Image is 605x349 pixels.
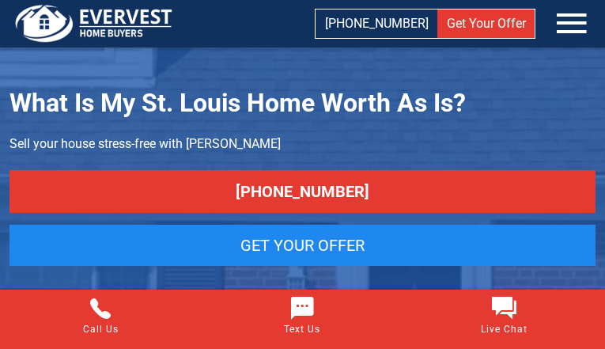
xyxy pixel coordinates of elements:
h1: What Is My St. Louis Home Worth As Is? [9,87,596,120]
span: [PHONE_NUMBER] [236,182,369,201]
span: [PHONE_NUMBER] [325,16,429,31]
a: Get Your Offer [9,225,596,266]
img: logo.png [10,4,178,44]
a: Get Your Offer [437,9,535,38]
a: Live Chat [403,290,605,341]
span: Live Chat [407,324,601,334]
a: [PHONE_NUMBER] [316,9,437,38]
a: [PHONE_NUMBER] [9,170,596,213]
span: Text Us [206,324,399,334]
span: Call Us [4,324,198,334]
p: Sell your house stress-free with [PERSON_NAME] [9,133,596,154]
a: Text Us [202,290,403,341]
